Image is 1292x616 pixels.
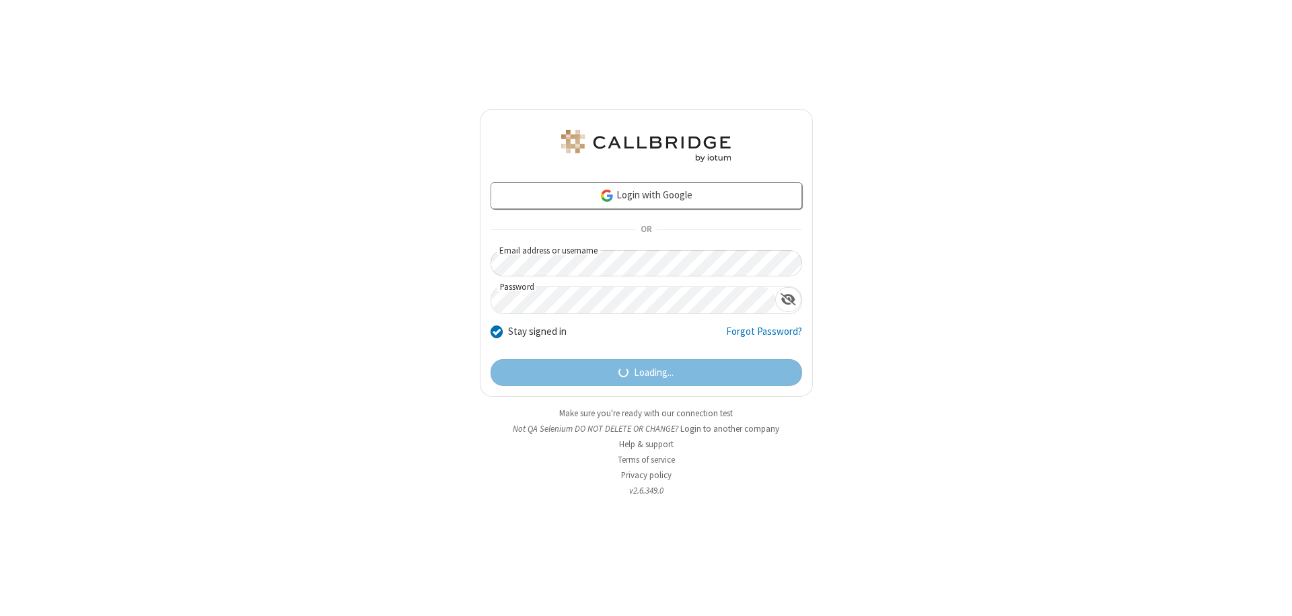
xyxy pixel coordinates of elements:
li: Not QA Selenium DO NOT DELETE OR CHANGE? [480,422,813,435]
div: Show password [775,287,801,312]
label: Stay signed in [508,324,567,340]
button: Login to another company [680,422,779,435]
a: Privacy policy [621,469,672,481]
a: Terms of service [618,454,675,465]
span: Loading... [634,365,674,381]
a: Help & support [619,438,674,450]
a: Forgot Password? [726,324,802,350]
img: QA Selenium DO NOT DELETE OR CHANGE [559,130,733,162]
img: google-icon.png [600,188,614,203]
span: OR [635,221,657,239]
a: Login with Google [491,182,802,209]
button: Loading... [491,359,802,386]
li: v2.6.349.0 [480,484,813,497]
input: Email address or username [491,250,802,276]
a: Make sure you're ready with our connection test [559,408,733,419]
input: Password [491,287,775,313]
